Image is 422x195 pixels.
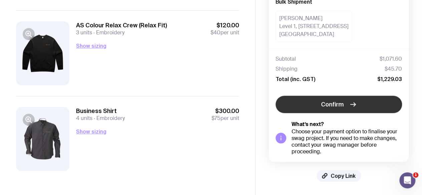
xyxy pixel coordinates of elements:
[276,96,402,113] button: Confirm
[276,56,296,62] span: Subtotal
[276,11,352,42] div: [PERSON_NAME] Level 1, [STREET_ADDRESS] [GEOGRAPHIC_DATA]
[212,115,239,122] span: per unit
[380,56,402,62] span: $1,071.60
[210,21,239,29] span: $120.00
[399,172,415,188] iframe: Intercom live chat
[385,66,402,72] span: $45.70
[92,115,125,122] span: Embroidery
[76,21,167,29] h3: AS Colour Relax Crew (Relax Fit)
[276,66,298,72] span: Shipping
[331,172,356,179] span: Copy Link
[76,29,92,36] span: 3 units
[76,115,92,122] span: 4 units
[317,170,361,182] button: Copy Link
[377,76,402,82] span: $1,229.03
[321,100,344,108] span: Confirm
[76,42,106,50] button: Show sizing
[210,29,239,36] span: per unit
[212,107,239,115] span: $300.00
[210,29,221,36] span: $40
[212,115,221,122] span: $75
[276,76,315,82] span: Total (inc. GST)
[92,29,124,36] span: Embroidery
[76,107,125,115] h3: Business Shirt
[76,127,106,135] button: Show sizing
[292,128,402,155] div: Choose your payment option to finalise your swag project. If you need to make changes, contact yo...
[292,121,402,128] h5: What’s next?
[413,172,418,178] span: 1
